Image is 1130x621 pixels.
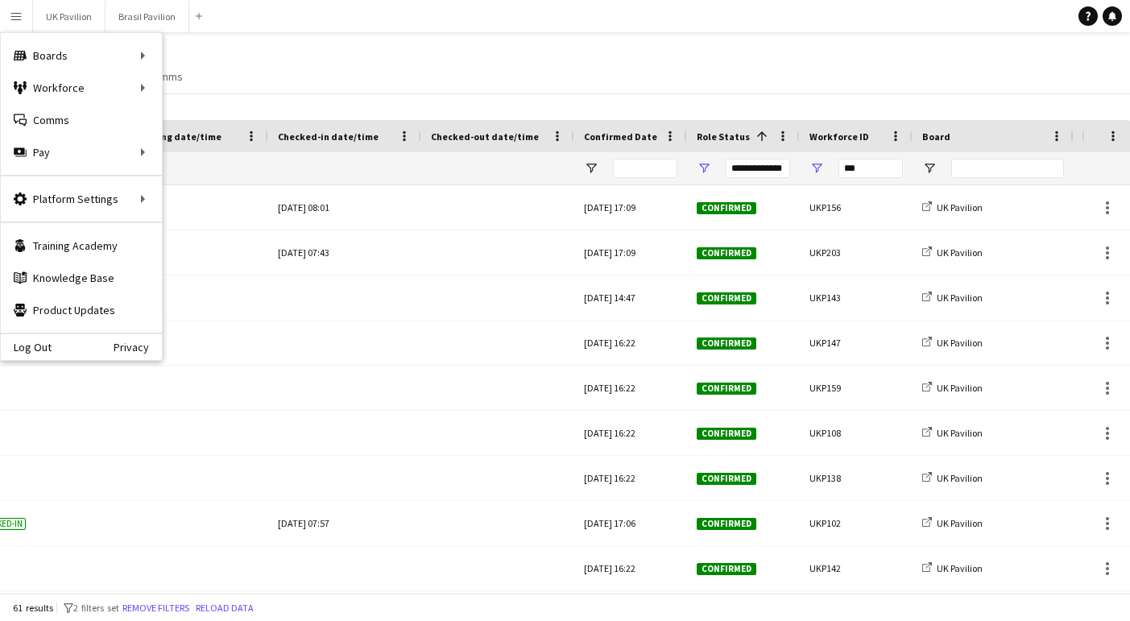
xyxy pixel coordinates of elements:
[697,161,711,176] button: Open Filter Menu
[192,599,257,617] button: Reload data
[73,602,119,614] span: 2 filters set
[800,275,913,320] div: UKP143
[937,292,983,304] span: UK Pavilion
[922,201,983,213] a: UK Pavilion
[800,321,913,365] div: UKP147
[1,39,162,72] div: Boards
[922,161,937,176] button: Open Filter Menu
[937,517,983,529] span: UK Pavilion
[114,341,162,354] a: Privacy
[1,72,162,104] div: Workforce
[937,201,983,213] span: UK Pavilion
[838,159,903,178] input: Workforce ID Filter Input
[574,411,687,455] div: [DATE] 16:22
[922,382,983,394] a: UK Pavilion
[937,382,983,394] span: UK Pavilion
[278,130,379,143] span: Checked-in date/time
[1,136,162,168] div: Pay
[574,546,687,590] div: [DATE] 16:22
[574,321,687,365] div: [DATE] 16:22
[937,562,983,574] span: UK Pavilion
[584,130,657,143] span: Confirmed Date
[697,473,756,485] span: Confirmed
[697,563,756,575] span: Confirmed
[937,337,983,349] span: UK Pavilion
[697,383,756,395] span: Confirmed
[1,341,52,354] a: Log Out
[922,517,983,529] a: UK Pavilion
[922,562,983,574] a: UK Pavilion
[697,428,756,440] span: Confirmed
[937,427,983,439] span: UK Pavilion
[1,183,162,215] div: Platform Settings
[431,130,539,143] span: Checked-out date/time
[922,130,950,143] span: Board
[574,501,687,545] div: [DATE] 17:06
[922,292,983,304] a: UK Pavilion
[697,247,756,259] span: Confirmed
[697,518,756,530] span: Confirmed
[800,456,913,500] div: UKP138
[1,230,162,262] a: Training Academy
[574,275,687,320] div: [DATE] 14:47
[140,66,189,87] a: Comms
[574,185,687,230] div: [DATE] 17:09
[800,366,913,410] div: UKP159
[1,262,162,294] a: Knowledge Base
[951,159,1064,178] input: Board Filter Input
[800,230,913,275] div: UKP203
[33,1,106,32] button: UK Pavilion
[697,130,750,143] span: Role Status
[1,104,162,136] a: Comms
[574,230,687,275] div: [DATE] 17:09
[800,501,913,545] div: UKP102
[922,246,983,259] a: UK Pavilion
[574,366,687,410] div: [DATE] 16:22
[278,230,412,275] div: [DATE] 07:43
[809,161,824,176] button: Open Filter Menu
[800,546,913,590] div: UKP142
[800,185,913,230] div: UKP156
[278,501,412,545] div: [DATE] 07:57
[922,337,983,349] a: UK Pavilion
[922,427,983,439] a: UK Pavilion
[147,69,183,84] span: Comms
[574,456,687,500] div: [DATE] 16:22
[613,159,677,178] input: Confirmed Date Filter Input
[125,130,221,143] span: Attending date/time
[1,294,162,326] a: Product Updates
[584,161,598,176] button: Open Filter Menu
[697,292,756,304] span: Confirmed
[278,185,412,230] div: [DATE] 08:01
[809,130,869,143] span: Workforce ID
[922,472,983,484] a: UK Pavilion
[697,337,756,350] span: Confirmed
[937,472,983,484] span: UK Pavilion
[697,202,756,214] span: Confirmed
[119,599,192,617] button: Remove filters
[937,246,983,259] span: UK Pavilion
[106,1,189,32] button: Brasil Pavilion
[800,411,913,455] div: UKP108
